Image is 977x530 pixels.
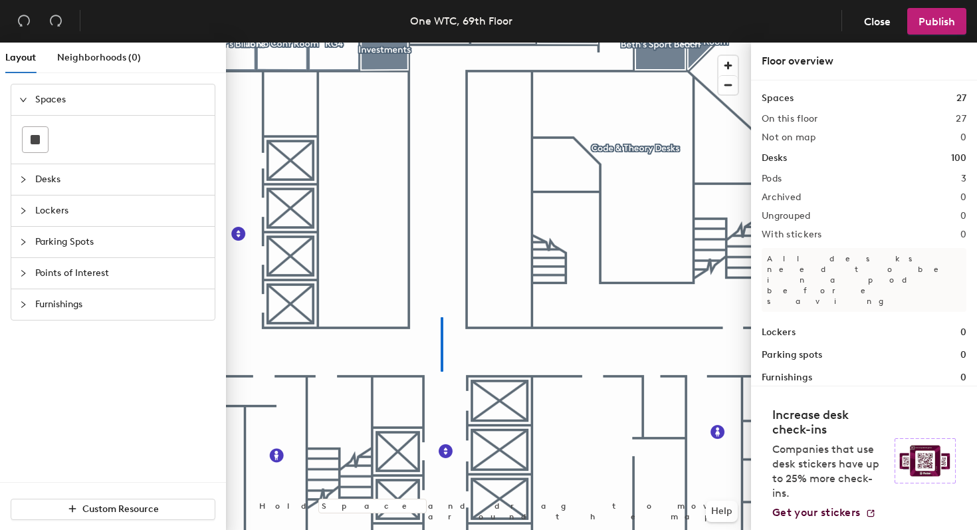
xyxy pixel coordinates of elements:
[19,238,27,246] span: collapsed
[772,506,876,519] a: Get your stickers
[57,52,141,63] span: Neighborhoods (0)
[762,192,801,203] h2: Archived
[762,53,966,69] div: Floor overview
[762,91,794,106] h1: Spaces
[11,499,215,520] button: Custom Resource
[11,8,37,35] button: Undo (⌘ + Z)
[762,248,966,312] p: All desks need to be in a pod before saving
[19,301,27,309] span: collapsed
[956,114,966,124] h2: 27
[82,503,159,515] span: Custom Resource
[772,506,860,519] span: Get your stickers
[907,8,966,35] button: Publish
[5,52,36,63] span: Layout
[35,84,207,115] span: Spaces
[762,229,822,240] h2: With stickers
[960,211,966,221] h2: 0
[960,325,966,340] h1: 0
[864,15,891,28] span: Close
[772,408,887,437] h4: Increase desk check-ins
[35,227,207,257] span: Parking Spots
[762,132,815,143] h2: Not on map
[35,289,207,320] span: Furnishings
[960,348,966,362] h1: 0
[762,370,812,385] h1: Furnishings
[895,438,956,483] img: Sticker logo
[919,15,955,28] span: Publish
[762,114,818,124] h2: On this floor
[951,151,966,166] h1: 100
[762,151,787,166] h1: Desks
[960,132,966,143] h2: 0
[853,8,902,35] button: Close
[762,174,782,184] h2: Pods
[960,370,966,385] h1: 0
[961,174,966,184] h2: 3
[956,91,966,106] h1: 27
[960,192,966,203] h2: 0
[410,13,512,29] div: One WTC, 69th Floor
[35,258,207,289] span: Points of Interest
[35,164,207,195] span: Desks
[762,325,796,340] h1: Lockers
[762,211,811,221] h2: Ungrouped
[43,8,69,35] button: Redo (⌘ + ⇧ + Z)
[19,176,27,184] span: collapsed
[772,442,887,501] p: Companies that use desk stickers have up to 25% more check-ins.
[19,269,27,277] span: collapsed
[706,501,738,522] button: Help
[762,348,822,362] h1: Parking spots
[19,207,27,215] span: collapsed
[19,96,27,104] span: expanded
[35,196,207,226] span: Lockers
[960,229,966,240] h2: 0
